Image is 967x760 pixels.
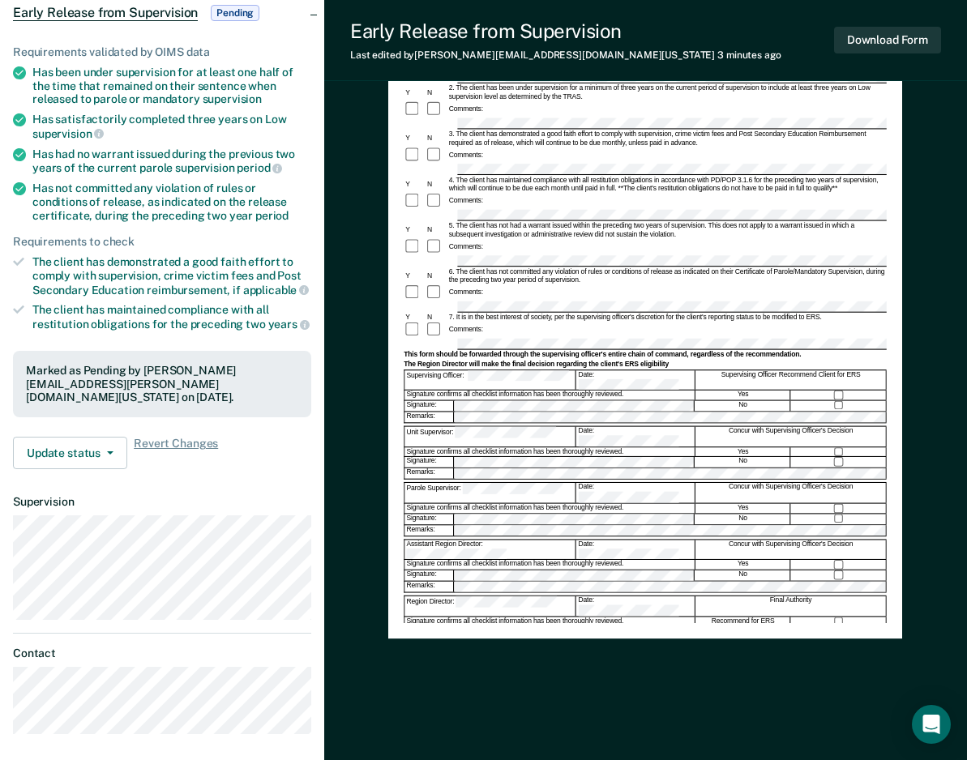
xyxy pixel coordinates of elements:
[404,313,426,322] div: Y
[13,495,311,509] dt: Supervision
[405,525,455,536] div: Remarks:
[696,457,791,468] div: No
[405,582,455,592] div: Remarks:
[426,271,447,280] div: N
[405,401,455,412] div: Signature:
[696,540,887,559] div: Concur with Supervising Officer's Decision
[696,447,791,456] div: Yes
[696,483,887,502] div: Concur with Supervising Officer's Decision
[13,647,311,660] dt: Contact
[405,468,455,479] div: Remarks:
[405,570,455,581] div: Signature:
[404,350,888,359] div: This form should be forwarded through the supervising officer's entire chain of command, regardle...
[405,412,455,423] div: Remarks:
[405,447,695,456] div: Signature confirms all checklist information has been thoroughly reviewed.
[405,391,695,399] div: Signature confirms all checklist information has been thoroughly reviewed.
[447,313,887,322] div: 7. It is in the best interest of society, per the supervising officer's discretion for the client...
[32,181,311,222] div: Has not committed any violation of rules or conditions of release, as indicated on the release ce...
[405,504,695,513] div: Signature confirms all checklist information has been thoroughly reviewed.
[405,540,576,559] div: Assistant Region Director:
[404,134,426,143] div: Y
[405,370,576,390] div: Supervising Officer:
[447,197,485,206] div: Comments:
[268,318,310,331] span: years
[404,271,426,280] div: Y
[447,288,485,297] div: Comments:
[696,391,791,399] div: Yes
[717,49,781,61] span: 3 minutes ago
[577,483,695,502] div: Date:
[405,596,576,616] div: Region Director:
[32,113,311,140] div: Has satisfactorily completed three years on Low
[404,88,426,97] div: Y
[426,313,447,322] div: N
[447,105,485,114] div: Comments:
[404,180,426,189] div: Y
[447,84,887,101] div: 2. The client has been under supervision for a minimum of three years on the current period of su...
[577,370,695,390] div: Date:
[447,151,485,160] div: Comments:
[405,561,695,570] div: Signature confirms all checklist information has been thoroughly reviewed.
[134,437,218,469] span: Revert Changes
[350,19,781,43] div: Early Release from Supervision
[447,221,887,238] div: 5. The client has not had a warrant issued within the preceding two years of supervision. This do...
[696,561,791,570] div: Yes
[32,66,311,106] div: Has been under supervision for at least one half of the time that remained on their sentence when...
[447,326,485,335] div: Comments:
[237,161,282,174] span: period
[696,596,887,616] div: Final Authority
[426,180,447,189] div: N
[13,45,311,59] div: Requirements validated by OIMS data
[912,705,951,744] div: Open Intercom Messenger
[243,284,309,297] span: applicable
[577,427,695,446] div: Date:
[426,134,447,143] div: N
[32,255,311,297] div: The client has demonstrated a good faith effort to comply with supervision, crime victim fees and...
[577,596,695,616] div: Date:
[32,147,311,175] div: Has had no warrant issued during the previous two years of the current parole supervision
[13,235,311,249] div: Requirements to check
[13,5,198,21] span: Early Release from Supervision
[255,209,289,222] span: period
[32,127,104,140] span: supervision
[404,226,426,235] div: Y
[447,130,887,147] div: 3. The client has demonstrated a good faith effort to comply with supervision, crime victim fees ...
[447,242,485,251] div: Comments:
[32,303,311,331] div: The client has maintained compliance with all restitution obligations for the preceding two
[350,49,781,61] div: Last edited by [PERSON_NAME][EMAIL_ADDRESS][DOMAIN_NAME][US_STATE]
[426,226,447,235] div: N
[404,360,888,369] div: The Region Director will make the final decision regarding the client's ERS eligibility
[405,427,576,446] div: Unit Supervisor:
[696,370,887,390] div: Supervising Officer Recommend Client for ERS
[696,617,791,626] div: Recommend for ERS
[696,401,791,412] div: No
[577,540,695,559] div: Date:
[696,570,791,581] div: No
[405,514,455,524] div: Signature:
[447,267,887,284] div: 6. The client has not committed any violation of rules or conditions of release as indicated on t...
[203,92,262,105] span: supervision
[405,483,576,502] div: Parole Supervisor:
[696,514,791,524] div: No
[696,504,791,513] div: Yes
[405,457,455,468] div: Signature:
[26,364,298,404] div: Marked as Pending by [PERSON_NAME][EMAIL_ADDRESS][PERSON_NAME][DOMAIN_NAME][US_STATE] on [DATE].
[696,427,887,446] div: Concur with Supervising Officer's Decision
[426,88,447,97] div: N
[13,437,127,469] button: Update status
[834,27,941,53] button: Download Form
[405,617,695,626] div: Signature confirms all checklist information has been thoroughly reviewed.
[447,176,887,193] div: 4. The client has maintained compliance with all restitution obligations in accordance with PD/PO...
[211,5,259,21] span: Pending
